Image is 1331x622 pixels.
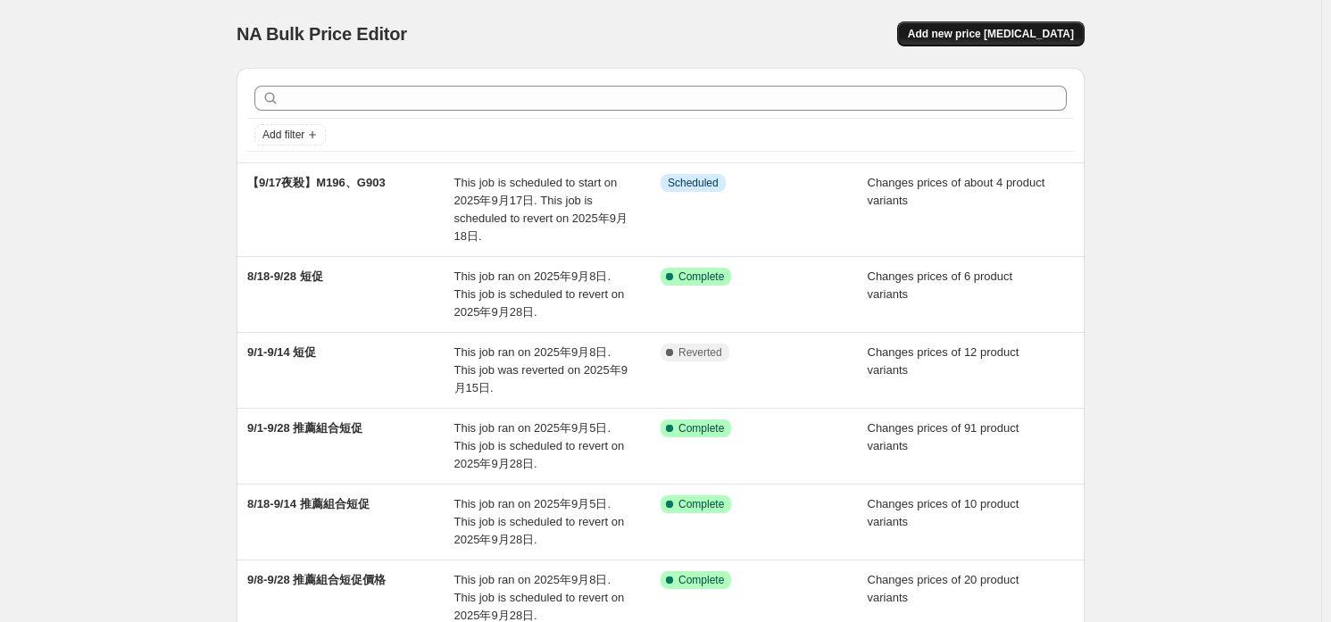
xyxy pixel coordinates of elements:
[678,573,724,587] span: Complete
[868,497,1019,528] span: Changes prices of 10 product variants
[454,270,625,319] span: This job ran on 2025年9月8日. This job is scheduled to revert on 2025年9月28日.
[247,497,370,510] span: 8/18-9/14 推薦組合短促
[868,345,1019,377] span: Changes prices of 12 product variants
[237,24,407,44] span: NA Bulk Price Editor
[247,345,316,359] span: 9/1-9/14 短促
[247,573,386,586] span: 9/8-9/28 推薦組合短促價格
[678,421,724,435] span: Complete
[897,21,1085,46] button: Add new price [MEDICAL_DATA]
[454,421,625,470] span: This job ran on 2025年9月5日. This job is scheduled to revert on 2025年9月28日.
[454,497,625,546] span: This job ran on 2025年9月5日. This job is scheduled to revert on 2025年9月28日.
[678,497,724,511] span: Complete
[908,27,1074,41] span: Add new price [MEDICAL_DATA]
[247,421,362,435] span: 9/1-9/28 推薦組合短促
[868,573,1019,604] span: Changes prices of 20 product variants
[254,124,326,145] button: Add filter
[247,176,386,189] span: 【9/17夜殺】M196、G903
[454,176,628,243] span: This job is scheduled to start on 2025年9月17日. This job is scheduled to revert on 2025年9月18日.
[678,270,724,284] span: Complete
[262,128,304,142] span: Add filter
[454,345,628,394] span: This job ran on 2025年9月8日. This job was reverted on 2025年9月15日.
[868,421,1019,452] span: Changes prices of 91 product variants
[678,345,722,360] span: Reverted
[668,176,719,190] span: Scheduled
[454,573,625,622] span: This job ran on 2025年9月8日. This job is scheduled to revert on 2025年9月28日.
[247,270,323,283] span: 8/18-9/28 短促
[868,176,1045,207] span: Changes prices of about 4 product variants
[868,270,1013,301] span: Changes prices of 6 product variants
